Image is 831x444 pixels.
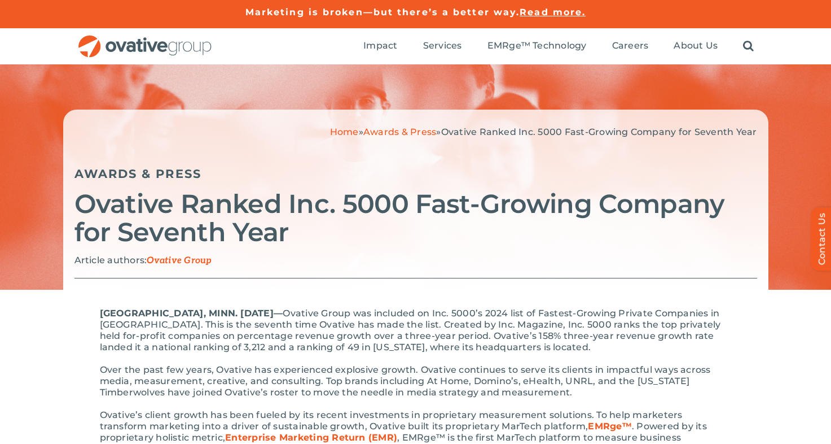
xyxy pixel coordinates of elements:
a: Home [330,127,359,137]
a: Awards & Press [363,127,436,137]
a: Marketing is broken—but there’s a better way. [245,7,520,18]
h2: Ovative Ranked Inc. 5000 Fast-Growing Company for Seventh Year [74,190,757,246]
span: Over the past few years, Ovative has experienced explosive growth. Ovative continues to serve its... [100,364,711,398]
span: [GEOGRAPHIC_DATA], MINN. [DATE] [100,308,274,319]
span: Careers [612,40,649,51]
a: OG_Full_horizontal_RGB [77,34,213,45]
span: Ovative’s client growth has been fueled by its recent investments in proprietary measurement solu... [100,410,683,432]
span: Ovative Group [147,255,212,266]
a: Careers [612,40,649,53]
a: Impact [363,40,397,53]
span: Ovative Group was included on Inc. 5000’s 2024 list of Fastest-Growing Private Companies in [GEOG... [100,308,721,352]
span: Impact [363,40,397,51]
p: Article authors: [74,255,757,267]
span: EMRge™ Technology [487,40,587,51]
a: Search [743,40,754,53]
span: About Us [674,40,718,51]
a: Read more. [520,7,586,18]
a: About Us [674,40,718,53]
span: Services [423,40,462,51]
span: –– [274,308,283,319]
span: Ovative Ranked Inc. 5000 Fast-Growing Company for Seventh Year [441,127,757,137]
span: . Powered by its proprietary holistic metric, [100,421,707,443]
span: » » [330,127,757,137]
a: Awards & Press [74,167,201,181]
a: EMRge™ Technology [487,40,587,53]
a: EMRge™ [588,421,631,432]
nav: Menu [363,28,754,64]
a: Services [423,40,462,53]
a: Enterprise Marketing Return (EMR) [225,432,397,443]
